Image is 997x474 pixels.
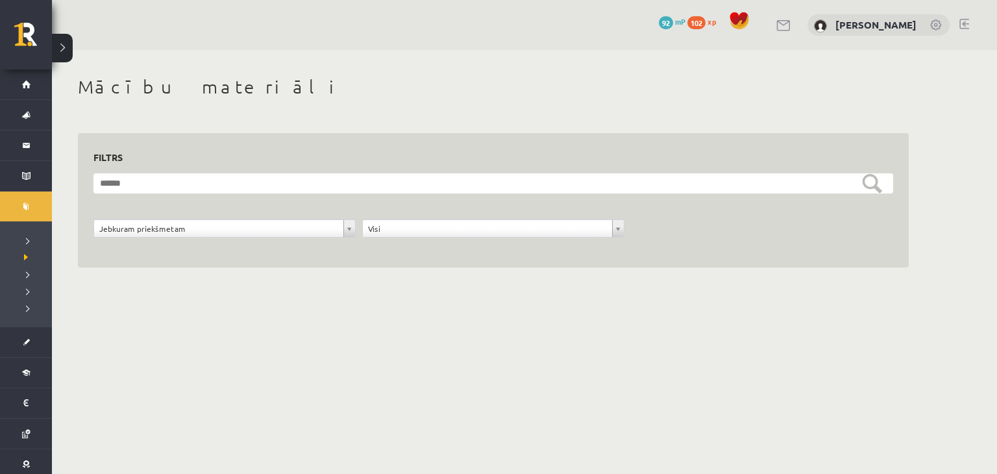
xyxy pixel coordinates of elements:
span: Jebkuram priekšmetam [99,220,338,237]
img: Marija Marta Lovniece [814,19,827,32]
h1: Mācību materiāli [78,76,909,98]
a: Rīgas 1. Tālmācības vidusskola [14,23,52,55]
a: Visi [363,220,624,237]
h3: Filtrs [93,149,878,166]
span: 92 [659,16,673,29]
a: [PERSON_NAME] [835,18,917,31]
span: 102 [687,16,706,29]
span: mP [675,16,685,27]
span: xp [708,16,716,27]
a: 102 xp [687,16,722,27]
a: Jebkuram priekšmetam [94,220,355,237]
a: 92 mP [659,16,685,27]
span: Visi [368,220,607,237]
